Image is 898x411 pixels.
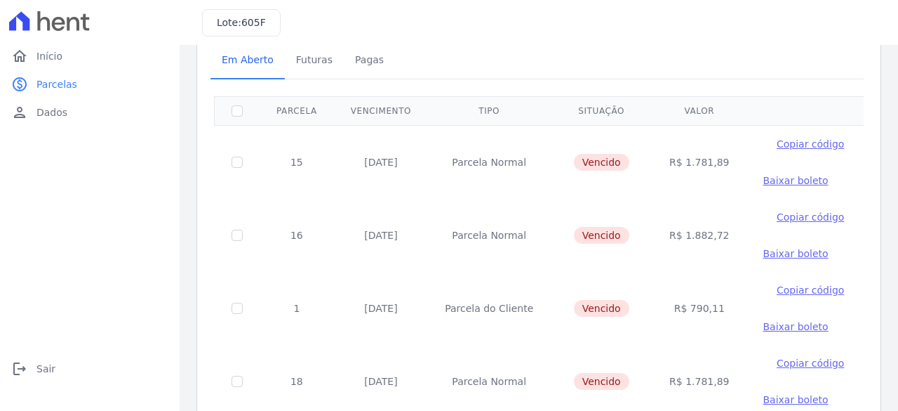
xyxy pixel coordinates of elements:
[652,96,746,125] th: Valor
[213,46,282,74] span: Em Aberto
[288,46,341,74] span: Futuras
[777,138,844,150] span: Copiar código
[763,174,829,188] a: Baixar boleto
[217,15,266,30] h3: Lote:
[6,98,174,126] a: personDados
[334,272,428,345] td: [DATE]
[428,125,550,199] td: Parcela Normal
[334,199,428,272] td: [DATE]
[652,272,746,345] td: R$ 790,11
[574,373,629,390] span: Vencido
[428,96,550,125] th: Tipo
[36,77,77,91] span: Parcelas
[347,46,392,74] span: Pagas
[777,211,844,223] span: Copiar código
[763,210,858,224] button: Copiar código
[777,285,844,296] span: Copiar código
[210,43,285,79] a: Em Aberto
[334,125,428,199] td: [DATE]
[6,70,174,98] a: paidParcelas
[11,48,28,65] i: home
[11,76,28,93] i: paid
[6,355,174,383] a: logoutSair
[763,393,829,407] a: Baixar boleto
[574,227,629,244] span: Vencido
[428,199,550,272] td: Parcela Normal
[6,42,174,70] a: homeInício
[260,272,334,345] td: 1
[763,248,829,259] span: Baixar boleto
[334,96,428,125] th: Vencimento
[36,362,55,376] span: Sair
[36,49,62,63] span: Início
[652,125,746,199] td: R$ 1.781,89
[241,17,266,28] span: 605F
[550,96,652,125] th: Situação
[260,199,334,272] td: 16
[344,43,395,79] a: Pagas
[260,125,334,199] td: 15
[11,360,28,377] i: logout
[285,43,344,79] a: Futuras
[763,394,829,405] span: Baixar boleto
[574,300,629,317] span: Vencido
[36,105,67,119] span: Dados
[763,321,829,332] span: Baixar boleto
[11,104,28,121] i: person
[777,358,844,369] span: Copiar código
[763,247,829,261] a: Baixar boleto
[652,199,746,272] td: R$ 1.882,72
[763,320,829,334] a: Baixar boleto
[763,283,858,297] button: Copiar código
[428,272,550,345] td: Parcela do Cliente
[763,137,858,151] button: Copiar código
[763,175,829,186] span: Baixar boleto
[574,154,629,171] span: Vencido
[260,96,334,125] th: Parcela
[763,356,858,370] button: Copiar código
